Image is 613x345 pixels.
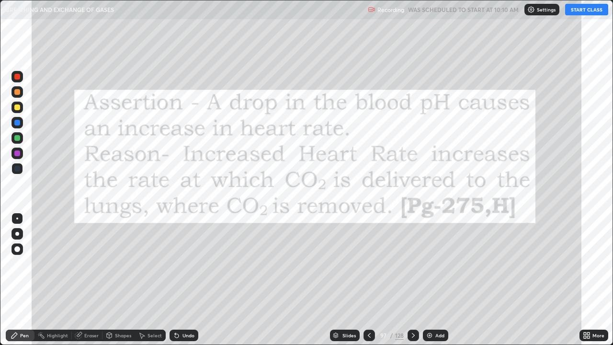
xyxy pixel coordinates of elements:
[115,333,131,338] div: Shapes
[379,333,388,338] div: 97
[592,333,604,338] div: More
[84,333,99,338] div: Eraser
[342,333,356,338] div: Slides
[395,331,404,340] div: 128
[6,6,114,13] p: BREATHING AND EXCHANGE OF GASES
[390,333,393,338] div: /
[20,333,29,338] div: Pen
[435,333,444,338] div: Add
[527,6,535,13] img: class-settings-icons
[182,333,194,338] div: Undo
[426,332,433,339] img: add-slide-button
[537,7,556,12] p: Settings
[377,6,404,13] p: Recording
[565,4,608,15] button: START CLASS
[148,333,162,338] div: Select
[47,333,68,338] div: Highlight
[408,5,519,14] h5: WAS SCHEDULED TO START AT 10:10 AM
[368,6,375,13] img: recording.375f2c34.svg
